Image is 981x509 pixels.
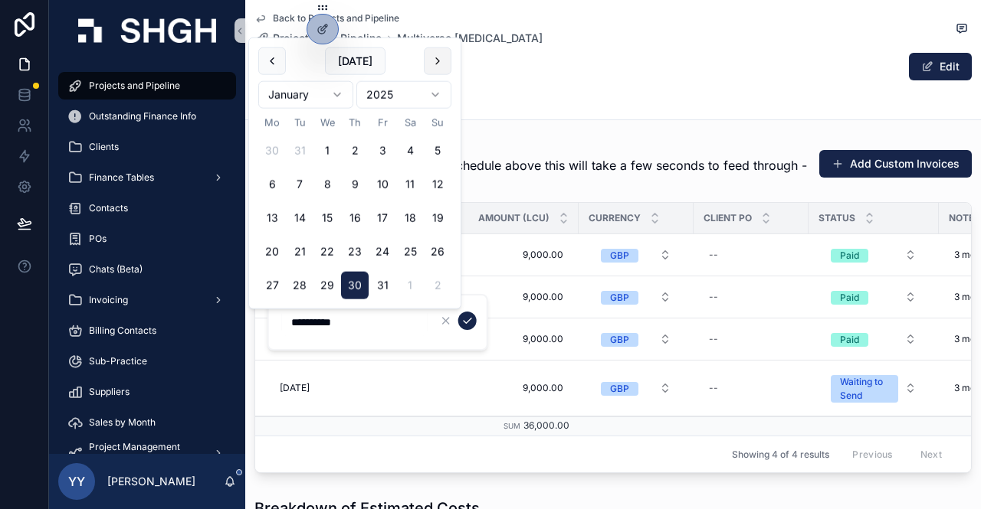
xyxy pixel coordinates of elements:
[89,233,107,245] span: POs
[49,61,245,454] div: scrollable content
[258,115,286,131] th: Monday
[78,18,216,43] img: App logo
[258,171,286,198] button: Monday, 6 January 2025
[286,137,313,165] button: Tuesday, 31 December 2024
[470,291,563,303] span: 9,000.00
[89,171,154,184] span: Finance Tables
[523,419,569,431] span: 36,000.00
[286,238,313,266] button: Tuesday, 21 January 2025
[58,317,236,344] a: Billing Contacts
[258,238,286,266] button: Monday, 20 January 2025
[470,382,563,394] span: 9,000.00
[89,202,128,214] span: Contacts
[58,409,236,436] a: Sales by Month
[68,472,85,491] span: YY
[470,333,563,345] span: 9,000.00
[89,355,147,367] span: Sub-Practice
[286,115,313,131] th: Tuesday
[424,204,451,232] button: Sunday, 19 January 2025
[396,238,424,266] button: Saturday, 25 January 2025
[504,422,520,430] small: Sum
[254,135,826,156] h1: Invoice Schedule
[273,31,382,46] span: Projects and Pipeline
[589,241,684,269] button: Select Button
[424,272,451,299] button: Sunday, 2 February 2025
[258,115,451,299] table: January 2025
[396,115,424,131] th: Saturday
[341,171,369,198] button: Thursday, 9 January 2025
[89,141,119,153] span: Clients
[396,272,424,299] button: Saturday, 1 February 2025
[286,171,313,198] button: Tuesday, 7 January 2025
[58,256,236,283] a: Chats (Beta)
[840,333,859,347] div: Paid
[273,12,399,24] span: Back to Projects and Pipeline
[819,325,929,353] button: Select Button
[254,12,399,24] a: Back to Projects and Pipeline
[470,249,563,261] span: 9,000.00
[58,378,236,406] a: Suppliers
[58,72,236,100] a: Projects and Pipeline
[369,204,396,232] button: Friday, 17 January 2025
[369,137,396,165] button: Friday, 3 January 2025
[89,386,130,398] span: Suppliers
[709,333,718,345] div: --
[949,212,980,224] span: Notes
[369,115,396,131] th: Friday
[341,272,369,299] button: Thursday, 30 January 2025, selected
[341,238,369,266] button: Thursday, 23 January 2025
[709,249,718,261] div: --
[610,249,629,263] div: GBP
[313,115,341,131] th: Wednesday
[819,283,929,311] button: Select Button
[424,238,451,266] button: Sunday, 26 January 2025
[254,31,382,46] a: Projects and Pipeline
[58,439,236,467] a: Project Management (beta)
[840,291,859,305] div: Paid
[840,375,889,403] div: Waiting to Send
[610,291,629,305] div: GBP
[819,212,855,224] span: Status
[589,325,684,353] button: Select Button
[89,441,201,465] span: Project Management (beta)
[819,367,929,409] button: Select Button
[341,115,369,131] th: Thursday
[254,156,826,193] span: Please note when you update the schedule above this will take a few seconds to feed through - ref...
[732,449,829,461] span: Showing 4 of 4 results
[89,325,156,337] span: Billing Contacts
[286,272,313,299] button: Tuesday, 28 January 2025
[58,133,236,161] a: Clients
[840,249,859,263] div: Paid
[424,171,451,198] button: Sunday, 12 January 2025
[341,137,369,165] button: Thursday, 2 January 2025
[313,204,341,232] button: Wednesday, 15 January 2025
[313,238,341,266] button: Wednesday, 22 January 2025
[107,474,195,489] p: [PERSON_NAME]
[909,53,972,80] button: Edit
[258,272,286,299] button: Monday, 27 January 2025
[589,374,684,402] button: Select Button
[313,272,341,299] button: Wednesday, 29 January 2025
[610,382,629,396] div: GBP
[58,347,236,375] a: Sub-Practice
[313,171,341,198] button: Wednesday, 8 January 2025
[397,31,543,46] a: Multiverse [MEDICAL_DATA]
[589,212,641,224] span: Currency
[258,204,286,232] button: Monday, 13 January 2025
[89,294,128,306] span: Invoicing
[369,272,396,299] button: Friday, 31 January 2025
[89,110,196,122] span: Outstanding Finance Info
[58,194,236,222] a: Contacts
[819,150,972,178] button: Add Custom Invoices
[819,241,929,269] button: Select Button
[424,115,451,131] th: Sunday
[313,137,341,165] button: Wednesday, 1 January 2025
[396,171,424,198] button: Saturday, 11 January 2025
[709,291,718,303] div: --
[424,137,451,165] button: Sunday, 5 January 2025
[478,212,550,224] span: Amount (LCU)
[369,171,396,198] button: Friday, 10 January 2025
[589,283,684,311] button: Select Button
